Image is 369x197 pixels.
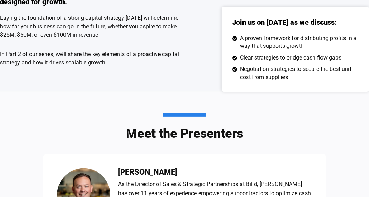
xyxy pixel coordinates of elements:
span: Clear strategies to bridge cash flow gaps [238,54,341,62]
span: Negotiation strategies to secure the best unit cost from suppliers [238,65,358,81]
h3: Join us on [DATE] as we discuss: [232,17,358,27]
h3: Meet the Presenters [126,113,243,140]
span: A proven framework for distributing profits in a way that supports growth [238,34,358,50]
h3: [PERSON_NAME] [118,168,312,176]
